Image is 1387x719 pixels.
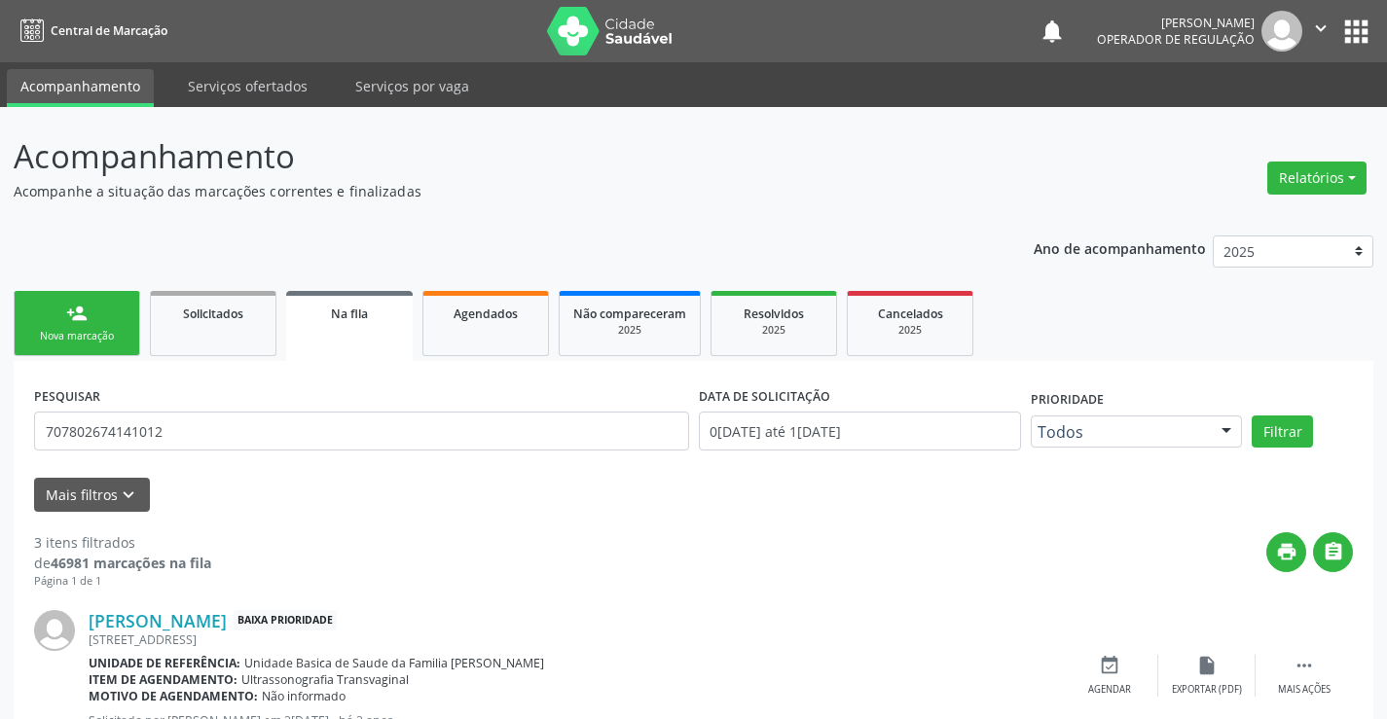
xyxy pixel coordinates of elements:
div: [PERSON_NAME] [1097,15,1255,31]
span: Ultrassonografia Transvaginal [241,671,409,688]
img: img [34,610,75,651]
label: Prioridade [1031,385,1104,415]
a: Serviços por vaga [342,69,483,103]
a: [PERSON_NAME] [89,610,227,631]
span: Unidade Basica de Saude da Familia [PERSON_NAME] [244,655,544,671]
span: Solicitados [183,306,243,322]
div: Exportar (PDF) [1172,683,1242,697]
div: Página 1 de 1 [34,573,211,590]
span: Todos [1038,422,1203,442]
div: 3 itens filtrados [34,532,211,553]
label: DATA DE SOLICITAÇÃO [699,381,830,412]
p: Acompanhe a situação das marcações correntes e finalizadas [14,181,966,201]
button: Mais filtroskeyboard_arrow_down [34,478,150,512]
p: Acompanhamento [14,132,966,181]
input: Nome, CNS [34,412,689,450]
strong: 46981 marcações na fila [51,554,211,572]
button: Relatórios [1267,162,1367,195]
button:  [1302,11,1339,52]
span: Agendados [454,306,518,322]
i:  [1323,541,1344,562]
span: Não informado [262,688,346,704]
i:  [1294,655,1315,676]
span: Operador de regulação [1097,31,1255,48]
button: Filtrar [1252,415,1313,449]
div: Agendar [1088,683,1131,697]
button: print [1266,532,1306,572]
button:  [1313,532,1353,572]
i: print [1276,541,1297,562]
span: Central de Marcação [51,22,167,39]
div: Nova marcação [28,329,126,343]
a: Acompanhamento [7,69,154,107]
img: img [1261,11,1302,52]
b: Unidade de referência: [89,655,240,671]
div: de [34,553,211,573]
span: Não compareceram [573,306,686,322]
button: apps [1339,15,1373,49]
a: Serviços ofertados [174,69,321,103]
div: person_add [66,303,88,324]
div: 2025 [725,323,822,338]
i:  [1310,18,1332,39]
i: keyboard_arrow_down [118,485,139,506]
span: Baixa Prioridade [234,610,337,630]
a: Central de Marcação [14,15,167,47]
div: Mais ações [1278,683,1331,697]
b: Motivo de agendamento: [89,688,258,704]
div: 2025 [573,323,686,338]
span: Resolvidos [744,306,804,322]
div: [STREET_ADDRESS] [89,631,1061,648]
i: event_available [1099,655,1120,676]
p: Ano de acompanhamento [1034,235,1206,260]
i: insert_drive_file [1196,655,1218,676]
input: Selecione um intervalo [699,412,1021,450]
label: PESQUISAR [34,381,100,412]
span: Na fila [331,306,368,322]
span: Cancelados [878,306,943,322]
b: Item de agendamento: [89,671,237,688]
div: 2025 [861,323,959,338]
button: notifications [1039,18,1066,45]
